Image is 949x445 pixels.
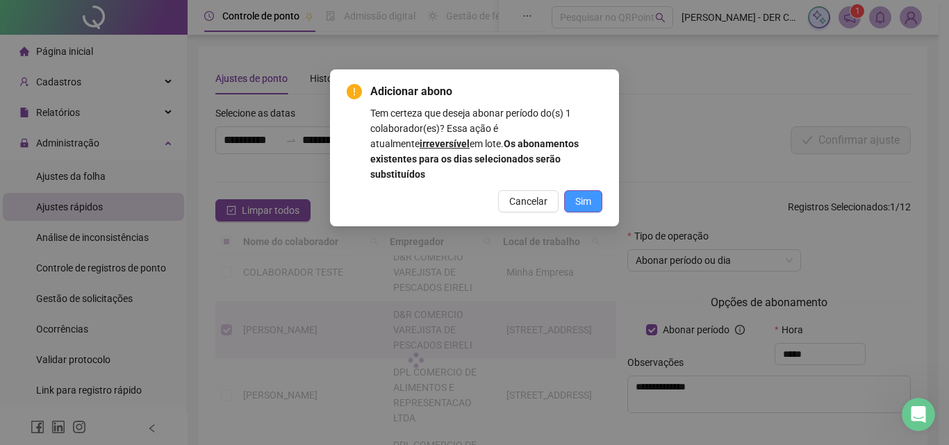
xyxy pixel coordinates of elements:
button: Sim [564,190,602,212]
span: Cancelar [509,194,547,209]
b: irreversível [420,138,470,149]
span: Sim [575,194,591,209]
iframe: Intercom live chat [902,398,935,431]
span: Adicionar abono [370,83,602,100]
button: Cancelar [498,190,559,212]
div: Tem certeza que deseja abonar período do(s) 1 colaborador(es)? Essa ação é atualmente em lote. [370,106,602,182]
span: exclamation-circle [347,84,362,99]
b: Os abonamentos existentes para os dias selecionados serão substituídos [370,138,579,180]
